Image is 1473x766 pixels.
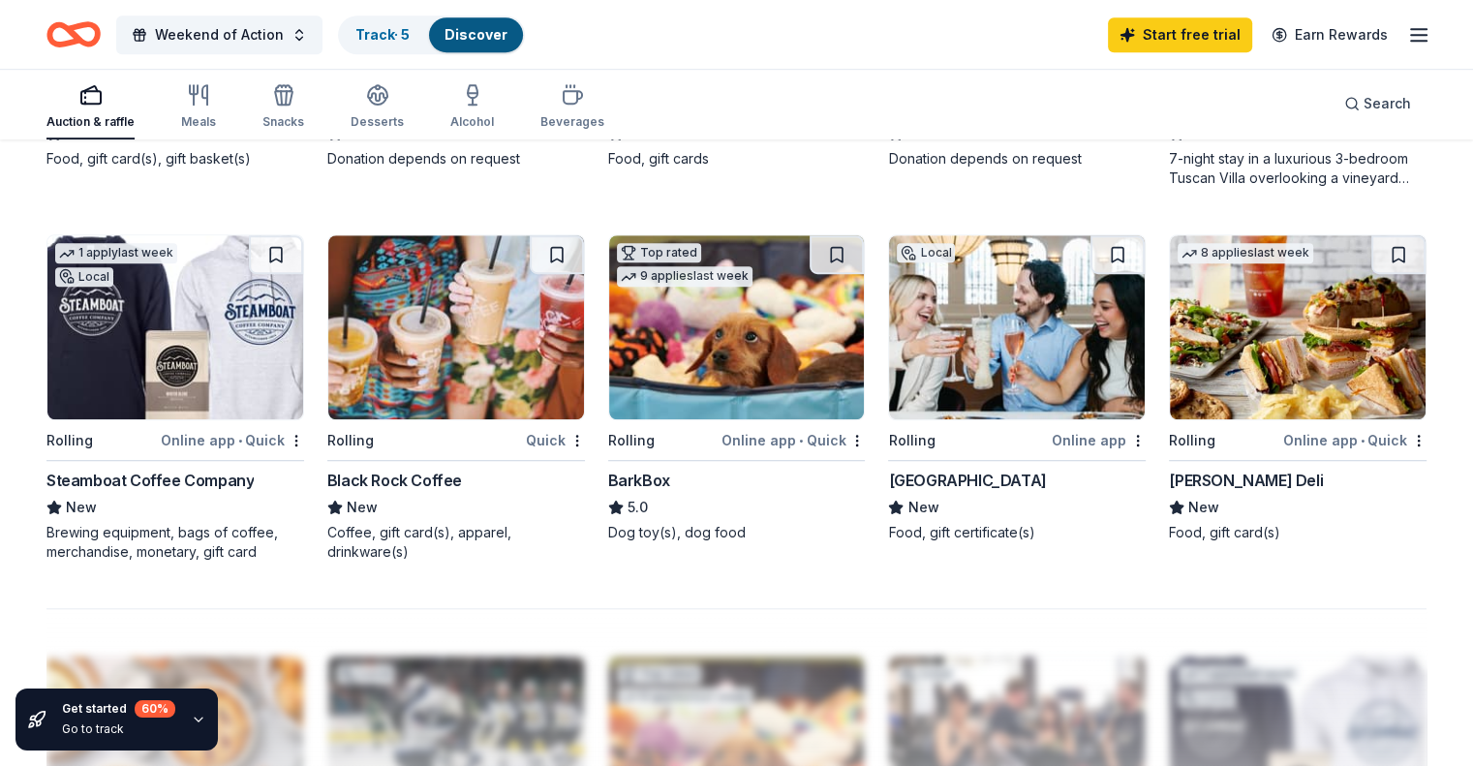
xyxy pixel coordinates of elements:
span: • [238,433,242,448]
div: Alcohol [450,114,494,130]
span: New [1188,496,1219,519]
div: 1 apply last week [55,243,177,263]
div: Meals [181,114,216,130]
div: Dog toy(s), dog food [608,523,866,542]
div: Brewing equipment, bags of coffee, merchandise, monetary, gift card [46,523,304,562]
div: Rolling [608,429,655,452]
span: Weekend of Action [155,23,284,46]
a: Start free trial [1108,17,1252,52]
button: Track· 5Discover [338,15,525,54]
div: Snacks [262,114,304,130]
div: Go to track [62,721,175,737]
img: Image for BarkBox [609,235,865,419]
div: Get started [62,700,175,718]
div: 8 applies last week [1178,243,1313,263]
button: Weekend of Action [116,15,322,54]
div: Food, gift cards [608,149,866,169]
a: Home [46,12,101,57]
span: New [907,496,938,519]
button: Auction & raffle [46,76,135,139]
div: Desserts [351,114,404,130]
a: Track· 5 [355,26,410,43]
div: Online app Quick [1283,428,1427,452]
div: Local [897,243,955,262]
div: Auction & raffle [46,114,135,130]
div: Food, gift certificate(s) [888,523,1146,542]
div: Rolling [46,429,93,452]
div: Online app Quick [161,428,304,452]
div: Donation depends on request [888,149,1146,169]
a: Image for Denver Union StationLocalRollingOnline app[GEOGRAPHIC_DATA]NewFood, gift certificate(s) [888,234,1146,542]
a: Image for Steamboat Coffee Company1 applylast weekLocalRollingOnline app•QuickSteamboat Coffee Co... [46,234,304,562]
div: Rolling [1169,429,1215,452]
a: Discover [445,26,507,43]
img: Image for McAlister's Deli [1170,235,1426,419]
img: Image for Steamboat Coffee Company [47,235,303,419]
div: Donation depends on request [327,149,585,169]
span: Search [1364,92,1411,115]
div: Beverages [540,114,604,130]
div: Black Rock Coffee [327,469,462,492]
div: [PERSON_NAME] Deli [1169,469,1323,492]
button: Beverages [540,76,604,139]
div: Online app [1052,428,1146,452]
div: Food, gift card(s), gift basket(s) [46,149,304,169]
div: BarkBox [608,469,670,492]
span: New [66,496,97,519]
div: Rolling [327,429,374,452]
span: New [347,496,378,519]
a: Earn Rewards [1260,17,1399,52]
img: Image for Black Rock Coffee [328,235,584,419]
span: • [799,433,803,448]
div: Food, gift card(s) [1169,523,1427,542]
div: Top rated [617,243,701,262]
div: Coffee, gift card(s), apparel, drinkware(s) [327,523,585,562]
div: [GEOGRAPHIC_DATA] [888,469,1046,492]
div: Rolling [888,429,935,452]
span: • [1361,433,1365,448]
div: Quick [526,428,585,452]
div: 60 % [135,700,175,718]
a: Image for Black Rock CoffeeRollingQuickBlack Rock CoffeeNewCoffee, gift card(s), apparel, drinkwa... [327,234,585,562]
button: Snacks [262,76,304,139]
button: Meals [181,76,216,139]
button: Alcohol [450,76,494,139]
button: Search [1329,84,1427,123]
div: Steamboat Coffee Company [46,469,254,492]
span: 5.0 [628,496,648,519]
button: Desserts [351,76,404,139]
img: Image for Denver Union Station [889,235,1145,419]
div: Online app Quick [721,428,865,452]
div: 9 applies last week [617,266,752,287]
div: Local [55,267,113,287]
a: Image for McAlister's Deli8 applieslast weekRollingOnline app•Quick[PERSON_NAME] DeliNewFood, gif... [1169,234,1427,542]
a: Image for BarkBoxTop rated9 applieslast weekRollingOnline app•QuickBarkBox5.0Dog toy(s), dog food [608,234,866,542]
div: 7-night stay in a luxurious 3-bedroom Tuscan Villa overlooking a vineyard and the ancient walled ... [1169,149,1427,188]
